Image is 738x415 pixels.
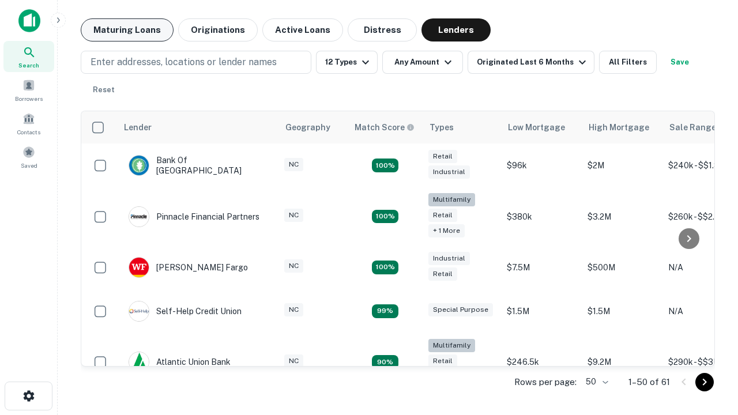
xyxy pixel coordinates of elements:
[428,354,457,368] div: Retail
[348,111,423,144] th: Capitalize uses an advanced AI algorithm to match your search with the best lender. The match sco...
[661,51,698,74] button: Save your search to get updates of matches that match your search criteria.
[589,120,649,134] div: High Mortgage
[278,111,348,144] th: Geography
[428,224,465,237] div: + 1 more
[81,51,311,74] button: Enter addresses, locations or lender names
[129,206,259,227] div: Pinnacle Financial Partners
[581,373,610,390] div: 50
[129,258,149,277] img: picture
[17,127,40,137] span: Contacts
[628,375,670,389] p: 1–50 of 61
[582,289,662,333] td: $1.5M
[3,74,54,105] a: Borrowers
[91,55,277,69] p: Enter addresses, locations or lender names
[428,303,493,316] div: Special Purpose
[501,333,582,391] td: $246.5k
[3,108,54,139] a: Contacts
[514,375,577,389] p: Rows per page:
[284,158,303,171] div: NC
[129,207,149,227] img: picture
[355,121,412,134] h6: Match Score
[428,267,457,281] div: Retail
[421,18,491,41] button: Lenders
[3,141,54,172] a: Saved
[129,301,149,321] img: picture
[117,111,278,144] th: Lender
[501,111,582,144] th: Low Mortgage
[129,257,248,278] div: [PERSON_NAME] Fargo
[129,352,149,372] img: picture
[582,111,662,144] th: High Mortgage
[428,150,457,163] div: Retail
[428,339,475,352] div: Multifamily
[15,94,43,103] span: Borrowers
[428,193,475,206] div: Multifamily
[599,51,657,74] button: All Filters
[428,209,457,222] div: Retail
[129,352,231,372] div: Atlantic Union Bank
[501,289,582,333] td: $1.5M
[129,155,267,176] div: Bank Of [GEOGRAPHIC_DATA]
[372,210,398,224] div: Matching Properties: 20, hasApolloMatch: undefined
[284,354,303,368] div: NC
[582,246,662,289] td: $500M
[18,9,40,32] img: capitalize-icon.png
[372,159,398,172] div: Matching Properties: 15, hasApolloMatch: undefined
[372,261,398,274] div: Matching Properties: 14, hasApolloMatch: undefined
[124,120,152,134] div: Lender
[680,286,738,341] iframe: Chat Widget
[21,161,37,170] span: Saved
[669,120,716,134] div: Sale Range
[372,304,398,318] div: Matching Properties: 11, hasApolloMatch: undefined
[372,355,398,369] div: Matching Properties: 10, hasApolloMatch: undefined
[382,51,463,74] button: Any Amount
[501,187,582,246] td: $380k
[582,187,662,246] td: $3.2M
[85,78,122,101] button: Reset
[430,120,454,134] div: Types
[81,18,174,41] button: Maturing Loans
[428,165,470,179] div: Industrial
[3,41,54,72] a: Search
[284,259,303,273] div: NC
[508,120,565,134] div: Low Mortgage
[423,111,501,144] th: Types
[316,51,378,74] button: 12 Types
[284,303,303,316] div: NC
[262,18,343,41] button: Active Loans
[501,246,582,289] td: $7.5M
[18,61,39,70] span: Search
[582,144,662,187] td: $2M
[355,121,415,134] div: Capitalize uses an advanced AI algorithm to match your search with the best lender. The match sco...
[428,252,470,265] div: Industrial
[129,301,242,322] div: Self-help Credit Union
[501,144,582,187] td: $96k
[129,156,149,175] img: picture
[477,55,589,69] div: Originated Last 6 Months
[348,18,417,41] button: Distress
[285,120,330,134] div: Geography
[468,51,594,74] button: Originated Last 6 Months
[178,18,258,41] button: Originations
[284,209,303,222] div: NC
[582,333,662,391] td: $9.2M
[695,373,714,391] button: Go to next page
